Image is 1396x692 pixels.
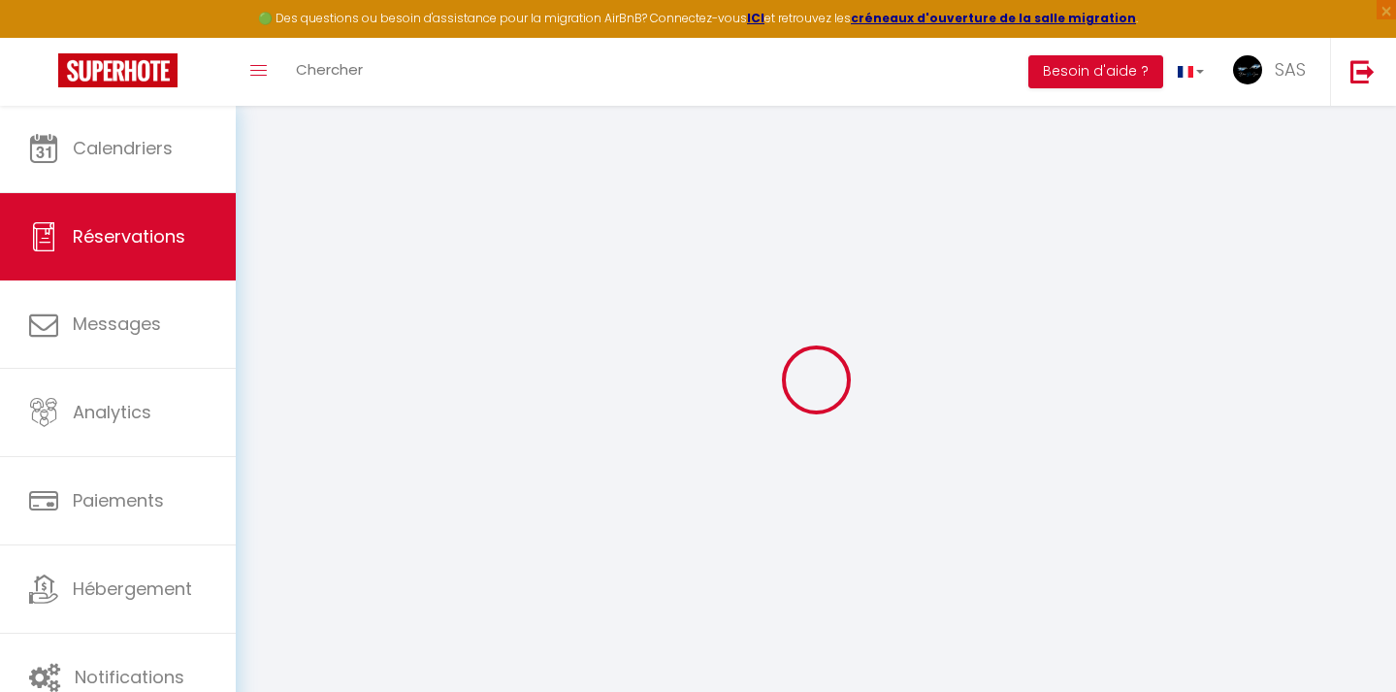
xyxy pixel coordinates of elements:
span: Messages [73,312,161,336]
span: Paiements [73,488,164,512]
span: Réservations [73,224,185,248]
img: Super Booking [58,53,178,87]
a: Chercher [281,38,377,106]
button: Ouvrir le widget de chat LiveChat [16,8,74,66]
span: Hébergement [73,577,192,601]
a: créneaux d'ouverture de la salle migration [851,10,1136,26]
span: Chercher [296,59,363,80]
span: Notifications [75,665,184,689]
img: logout [1350,59,1375,83]
a: ... SAS [1218,38,1330,106]
span: SAS [1275,57,1306,82]
a: ICI [747,10,764,26]
img: ... [1233,55,1262,84]
button: Besoin d'aide ? [1028,55,1163,88]
span: Calendriers [73,136,173,160]
span: Analytics [73,400,151,424]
